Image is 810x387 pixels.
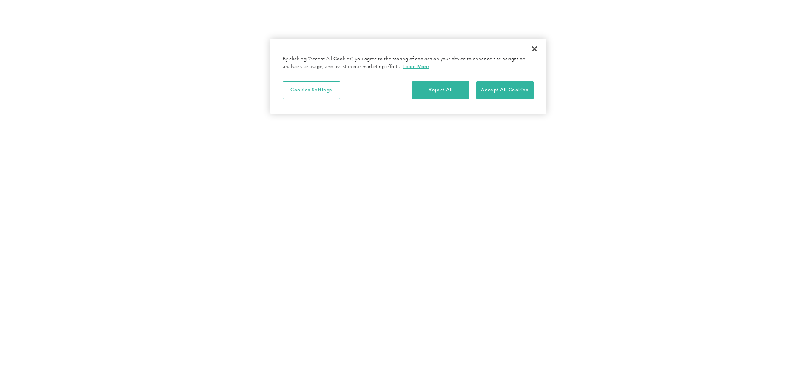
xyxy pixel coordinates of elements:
[283,56,534,71] div: By clicking “Accept All Cookies”, you agree to the storing of cookies on your device to enhance s...
[283,81,340,99] button: Cookies Settings
[412,81,469,99] button: Reject All
[403,63,429,69] a: More information about your privacy, opens in a new tab
[270,39,546,114] div: Privacy
[525,40,544,58] button: Close
[270,39,546,114] div: Cookie banner
[476,81,534,99] button: Accept All Cookies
